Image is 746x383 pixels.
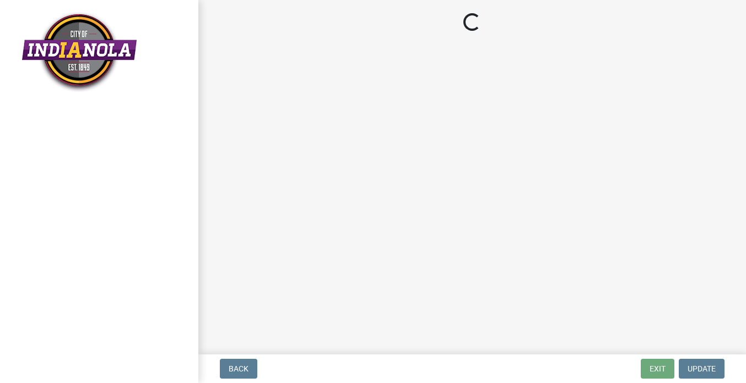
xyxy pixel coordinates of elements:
[220,359,257,379] button: Back
[688,364,716,373] span: Update
[679,359,725,379] button: Update
[641,359,674,379] button: Exit
[22,12,137,92] img: City of Indianola, Iowa
[229,364,248,373] span: Back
